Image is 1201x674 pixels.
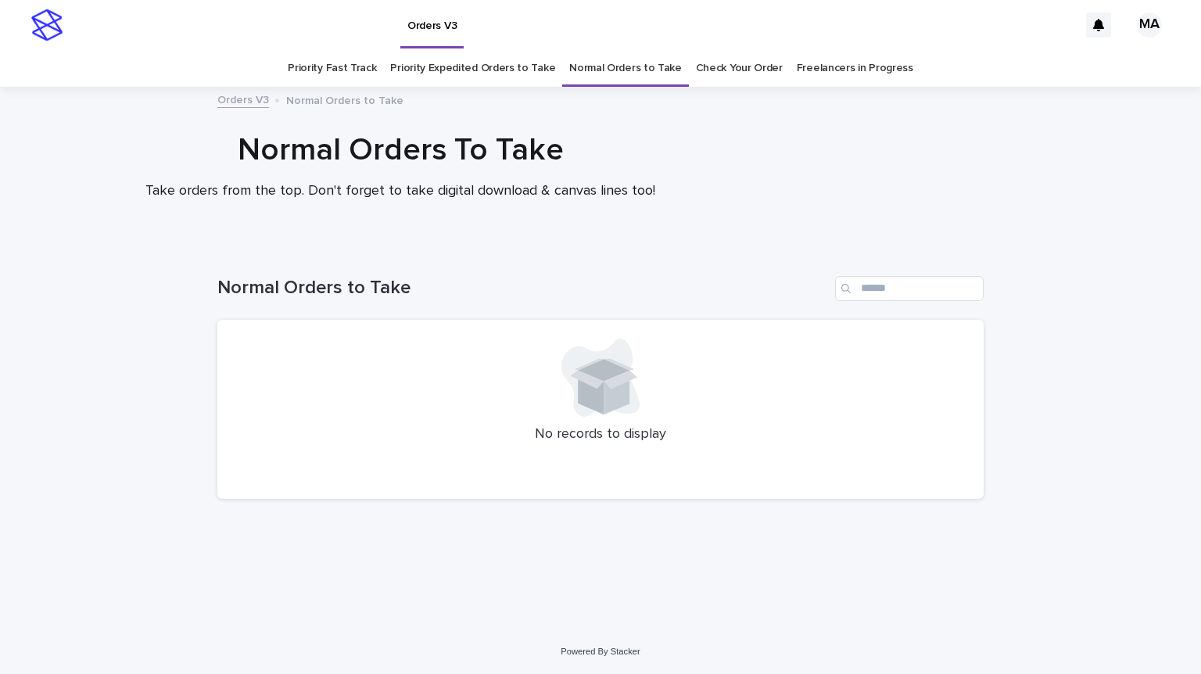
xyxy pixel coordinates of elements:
a: Check Your Order [696,50,783,87]
img: stacker-logo-s-only.png [31,9,63,41]
p: Normal Orders to Take [286,91,403,108]
div: MA [1137,13,1162,38]
h1: Normal Orders to Take [217,277,829,299]
input: Search [835,276,984,301]
p: Take orders from the top. Don't forget to take digital download & canvas lines too! [88,183,713,200]
a: Priority Fast Track [288,50,376,87]
a: Priority Expedited Orders to Take [390,50,555,87]
a: Freelancers in Progress [797,50,913,87]
h1: Normal Orders To Take [17,131,783,169]
a: Orders V3 [217,90,269,108]
a: Normal Orders to Take [569,50,682,87]
a: Powered By Stacker [561,647,640,656]
p: No records to display [236,426,965,443]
